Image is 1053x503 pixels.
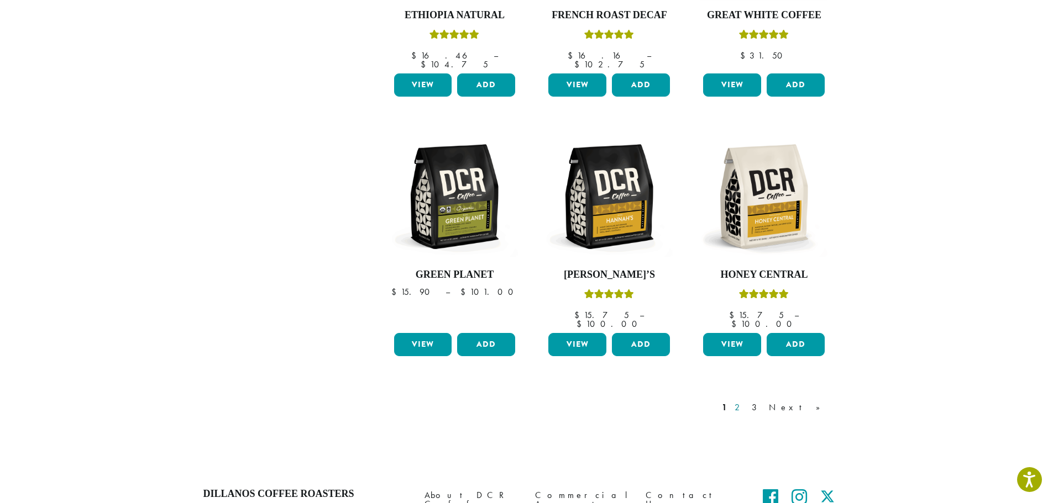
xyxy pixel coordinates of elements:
[703,333,761,356] a: View
[767,401,830,414] a: Next »
[548,73,606,97] a: View
[700,133,827,329] a: Honey CentralRated 5.00 out of 5
[740,50,788,61] bdi: 31.50
[767,73,825,97] button: Add
[729,309,784,321] bdi: 15.75
[574,309,629,321] bdi: 15.75
[546,9,673,22] h4: French Roast Decaf
[457,333,515,356] button: Add
[568,50,636,61] bdi: 16.16
[460,286,518,298] bdi: 101.00
[411,50,421,61] span: $
[740,50,750,61] span: $
[203,488,408,500] h4: Dillanos Coffee Roasters
[391,133,518,260] img: DCR-12oz-FTO-Green-Planet-Stock-scaled.png
[394,333,452,356] a: View
[391,269,518,281] h4: Green Planet
[700,269,827,281] h4: Honey Central
[739,288,789,304] div: Rated 5.00 out of 5
[577,318,642,330] bdi: 100.00
[612,73,670,97] button: Add
[732,401,746,414] a: 2
[568,50,577,61] span: $
[391,9,518,22] h4: Ethiopia Natural
[391,286,435,298] bdi: 15.90
[720,401,729,414] a: 1
[494,50,498,61] span: –
[391,286,401,298] span: $
[584,288,634,304] div: Rated 5.00 out of 5
[574,59,645,70] bdi: 102.75
[729,309,738,321] span: $
[731,318,797,330] bdi: 100.00
[574,309,584,321] span: $
[457,73,515,97] button: Add
[700,9,827,22] h4: Great White Coffee
[703,73,761,97] a: View
[460,286,470,298] span: $
[640,309,644,321] span: –
[546,133,673,329] a: [PERSON_NAME]’sRated 5.00 out of 5
[739,28,789,45] div: Rated 5.00 out of 5
[584,28,634,45] div: Rated 5.00 out of 5
[577,318,586,330] span: $
[421,59,430,70] span: $
[446,286,450,298] span: –
[394,73,452,97] a: View
[421,59,488,70] bdi: 104.75
[546,269,673,281] h4: [PERSON_NAME]’s
[429,28,479,45] div: Rated 5.00 out of 5
[794,309,799,321] span: –
[647,50,651,61] span: –
[546,133,673,260] img: DCR-12oz-Hannahs-Stock-scaled.png
[767,333,825,356] button: Add
[731,318,741,330] span: $
[411,50,483,61] bdi: 16.46
[700,133,827,260] img: DCR-12oz-Honey-Central-Stock-scaled.png
[612,333,670,356] button: Add
[574,59,584,70] span: $
[391,133,518,329] a: Green Planet
[548,333,606,356] a: View
[750,401,763,414] a: 3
